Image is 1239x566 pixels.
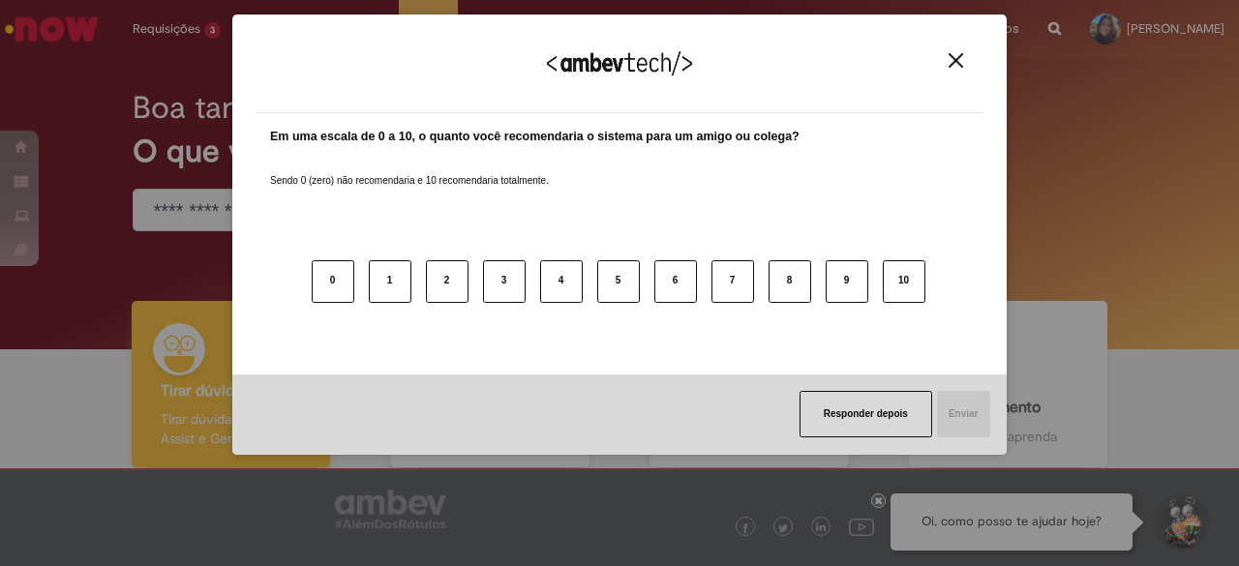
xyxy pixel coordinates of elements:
[426,260,468,303] button: 2
[270,128,800,146] label: Em uma escala de 0 a 10, o quanto você recomendaria o sistema para um amigo ou colega?
[597,260,640,303] button: 5
[540,260,583,303] button: 4
[883,260,925,303] button: 10
[270,151,549,188] label: Sendo 0 (zero) não recomendaria e 10 recomendaria totalmente.
[943,52,969,69] button: Close
[654,260,697,303] button: 6
[547,51,692,75] img: Logo Ambevtech
[711,260,754,303] button: 7
[826,260,868,303] button: 9
[769,260,811,303] button: 8
[369,260,411,303] button: 1
[949,53,963,68] img: Close
[312,260,354,303] button: 0
[800,391,932,437] button: Responder depois
[483,260,526,303] button: 3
